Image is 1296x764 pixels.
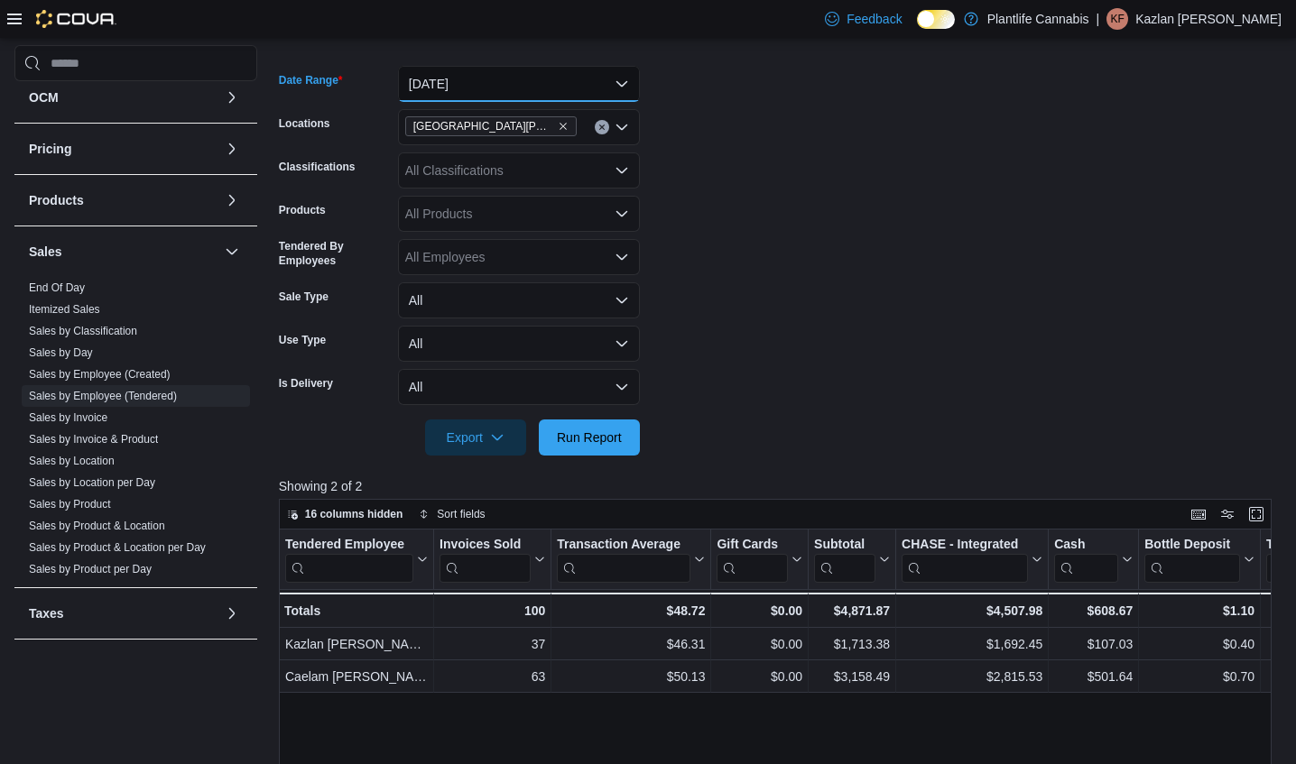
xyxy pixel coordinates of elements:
span: KF [1110,8,1124,30]
div: Kazlan Foisy-Lentz [1106,8,1128,30]
div: $608.67 [1054,600,1133,621]
a: Sales by Invoice [29,411,107,424]
button: Gift Cards [717,537,802,583]
button: Transaction Average [557,537,705,583]
button: Sales [221,241,243,262]
div: Cash [1054,537,1118,554]
p: Plantlife Cannabis [987,8,1089,30]
button: 16 columns hidden [280,503,411,525]
button: Tendered Employee [285,537,428,583]
span: Sales by Product [29,497,111,511]
label: Sale Type [279,290,329,304]
button: Taxes [221,603,243,624]
button: Cash [1054,537,1133,583]
span: Sales by Day [29,345,93,360]
span: Sales by Product & Location per Day [29,540,206,555]
button: Enter fullscreen [1245,503,1267,525]
div: Tendered Employee [285,537,413,554]
a: Sales by Product & Location per Day [29,541,206,554]
span: Sales by Invoice & Product [29,432,158,446]
button: All [398,369,640,405]
div: CHASE - Integrated [902,537,1028,583]
button: All [398,282,640,318]
p: Kazlan [PERSON_NAME] [1135,8,1282,30]
span: Itemized Sales [29,302,100,317]
h3: Pricing [29,140,71,158]
span: Dark Mode [917,29,918,30]
a: Sales by Product [29,498,111,511]
button: Display options [1217,503,1238,525]
button: Run Report [539,419,640,456]
a: Sales by Day [29,346,93,359]
div: Bottle Deposit [1144,537,1240,554]
span: End Of Day [29,281,85,295]
div: Bottle Deposit [1144,537,1240,583]
p: Showing 2 of 2 [279,477,1282,495]
h3: OCM [29,88,59,106]
div: $2,815.53 [902,667,1042,688]
button: Products [221,189,243,211]
button: Subtotal [814,537,890,583]
a: Feedback [818,1,909,37]
a: Sales by Employee (Created) [29,368,171,381]
button: Sort fields [412,503,492,525]
h3: Sales [29,243,62,261]
button: Open list of options [615,207,629,221]
button: All [398,326,640,362]
div: $48.72 [557,600,705,621]
div: Kazlan [PERSON_NAME] [285,634,428,656]
button: Pricing [29,140,218,158]
div: $50.13 [557,667,705,688]
div: Gift Card Sales [717,537,788,583]
div: Totals [284,600,428,621]
div: Gift Cards [717,537,788,554]
button: CHASE - Integrated [902,537,1042,583]
span: Sales by Classification [29,324,137,338]
h3: Taxes [29,604,64,622]
button: Export [425,419,526,456]
span: Sales by Product per Day [29,562,152,576]
div: $46.31 [557,634,705,656]
div: $1,692.45 [902,634,1042,656]
label: Use Type [279,333,326,347]
h3: Products [29,191,84,209]
a: Sales by Product per Day [29,563,152,575]
label: Date Range [279,73,343,87]
div: 100 [440,600,545,621]
div: Tendered Employee [285,537,413,583]
input: Dark Mode [917,10,955,29]
div: Cash [1054,537,1118,583]
span: Sales by Employee (Created) [29,367,171,382]
button: Open list of options [615,163,629,178]
div: Subtotal [814,537,875,583]
button: Invoices Sold [440,537,545,583]
div: Sales [14,277,257,587]
div: Transaction Average [557,537,690,554]
button: Pricing [221,138,243,160]
button: Keyboard shortcuts [1188,503,1209,525]
div: $4,871.87 [814,600,890,621]
div: 37 [440,634,545,656]
div: $0.00 [717,667,802,688]
label: Locations [279,116,330,131]
span: [GEOGRAPHIC_DATA][PERSON_NAME] [413,117,554,135]
a: Sales by Invoice & Product [29,433,158,446]
div: 63 [440,667,545,688]
div: $0.40 [1144,634,1254,656]
label: Classifications [279,160,356,174]
a: Sales by Product & Location [29,520,165,532]
div: $107.03 [1054,634,1133,656]
div: $3,158.49 [814,667,890,688]
a: Sales by Employee (Tendered) [29,390,177,402]
div: Transaction Average [557,537,690,583]
div: CHASE - Integrated [902,537,1028,554]
button: Bottle Deposit [1144,537,1254,583]
span: St. Albert - Erin Ridge [405,116,577,136]
button: Open list of options [615,120,629,134]
div: $0.00 [717,634,802,656]
span: Export [436,419,515,456]
span: 16 columns hidden [305,507,403,521]
span: Sales by Location [29,454,115,468]
span: Run Report [557,428,622,446]
a: Sales by Location [29,455,115,467]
